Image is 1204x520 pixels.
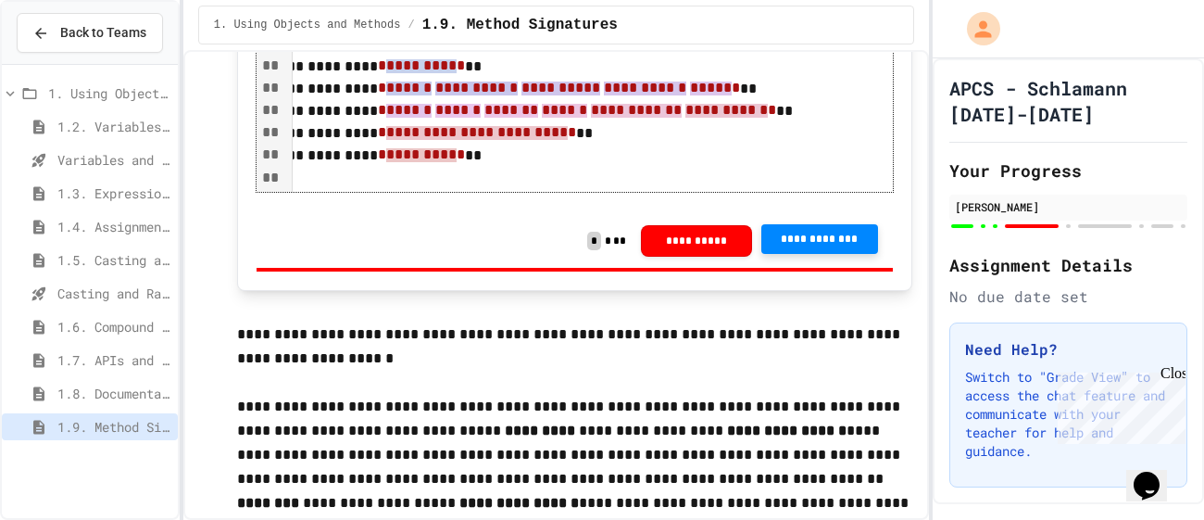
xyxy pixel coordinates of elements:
span: Casting and Ranges of variables - Quiz [57,284,170,303]
button: Back to Teams [17,13,163,53]
span: 1.3. Expressions and Output [New] [57,184,170,203]
span: Back to Teams [60,23,146,43]
div: [PERSON_NAME] [955,198,1182,215]
p: Switch to "Grade View" to access the chat feature and communicate with your teacher for help and ... [965,368,1172,461]
span: 1.8. Documentation with Comments and Preconditions [57,384,170,403]
span: 1.5. Casting and Ranges of Values [57,250,170,270]
span: / [408,18,414,32]
h1: APCS - Schlamann [DATE]-[DATE] [949,75,1187,127]
h2: Assignment Details [949,252,1187,278]
span: 1.7. APIs and Libraries [57,350,170,370]
span: 1.9. Method Signatures [57,417,170,437]
span: 1.6. Compound Assignment Operators [57,317,170,336]
iframe: chat widget [1050,365,1185,444]
span: 1.4. Assignment and Input [57,217,170,236]
span: 1.9. Method Signatures [422,14,618,36]
span: 1. Using Objects and Methods [48,83,170,103]
span: 1.2. Variables and Data Types [57,117,170,136]
div: My Account [947,7,1005,50]
h3: Need Help? [965,338,1172,361]
span: Variables and Data Types - Quiz [57,150,170,170]
div: Chat with us now!Close [7,7,128,118]
div: No due date set [949,285,1187,308]
h2: Your Progress [949,158,1187,184]
span: 1. Using Objects and Methods [214,18,401,32]
iframe: chat widget [1126,446,1185,501]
